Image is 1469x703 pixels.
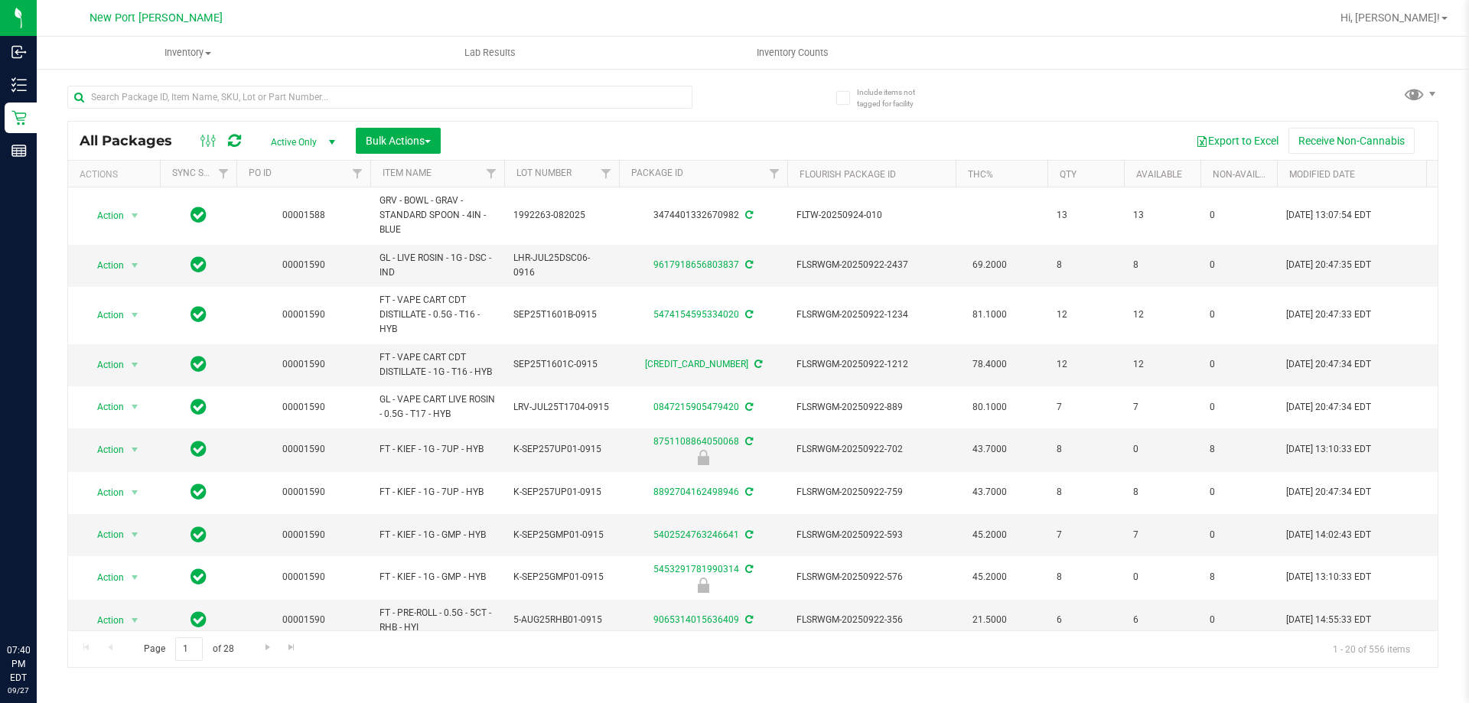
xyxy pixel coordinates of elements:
[796,258,946,272] span: FLSRWGM-20250922-2437
[796,613,946,627] span: FLSRWGM-20250922-356
[125,610,145,631] span: select
[131,637,246,661] span: Page of 28
[191,481,207,503] span: In Sync
[1286,208,1371,223] span: [DATE] 13:07:54 EDT
[1060,169,1077,180] a: Qty
[762,161,787,187] a: Filter
[379,194,495,238] span: GRV - BOWL - GRAV - STANDARD SPOON - 4IN - BLUE
[653,487,739,497] a: 8892704162498946
[1286,400,1371,415] span: [DATE] 20:47:34 EDT
[15,581,61,627] iframe: Resource center
[653,614,739,625] a: 9065314015636409
[736,46,849,60] span: Inventory Counts
[743,402,753,412] span: Sync from Compliance System
[281,637,303,658] a: Go to the last page
[513,528,610,542] span: K-SEP25GMP01-0915
[965,304,1015,326] span: 81.1000
[1133,400,1191,415] span: 7
[80,132,187,149] span: All Packages
[11,110,27,125] inline-svg: Retail
[965,396,1015,418] span: 80.1000
[1286,308,1371,322] span: [DATE] 20:47:33 EDT
[125,354,145,376] span: select
[653,564,739,574] a: 5453291781990314
[796,208,946,223] span: FLTW-20250924-010
[339,37,641,69] a: Lab Results
[83,567,125,588] span: Action
[743,487,753,497] span: Sync from Compliance System
[743,614,753,625] span: Sync from Compliance System
[11,44,27,60] inline-svg: Inbound
[282,259,325,270] a: 00001590
[345,161,370,187] a: Filter
[175,637,203,661] input: 1
[653,259,739,270] a: 9617918656803837
[1286,357,1371,372] span: [DATE] 20:47:34 EDT
[516,168,572,178] a: Lot Number
[191,353,207,375] span: In Sync
[653,309,739,320] a: 5474154595334020
[282,571,325,582] a: 00001590
[968,169,993,180] a: THC%
[383,168,432,178] a: Item Name
[1210,528,1268,542] span: 0
[1057,357,1115,372] span: 12
[743,564,753,574] span: Sync from Compliance System
[282,444,325,454] a: 00001590
[191,609,207,630] span: In Sync
[513,251,610,280] span: LHR-JUL25DSC06-0916
[191,566,207,587] span: In Sync
[1340,11,1440,24] span: Hi, [PERSON_NAME]!
[1210,442,1268,457] span: 8
[743,309,753,320] span: Sync from Compliance System
[1213,169,1281,180] a: Non-Available
[1286,442,1371,457] span: [DATE] 13:10:33 EDT
[282,529,325,540] a: 00001590
[513,357,610,372] span: SEP25T1601C-0915
[172,168,231,178] a: Sync Status
[45,578,64,597] iframe: Resource center unread badge
[1289,169,1355,180] a: Modified Date
[796,400,946,415] span: FLSRWGM-20250922-889
[125,524,145,545] span: select
[83,205,125,226] span: Action
[617,578,790,593] div: Newly Received
[1210,357,1268,372] span: 0
[513,400,610,415] span: LRV-JUL25T1704-0915
[282,359,325,369] a: 00001590
[191,254,207,275] span: In Sync
[7,643,30,685] p: 07:40 PM EDT
[1286,528,1371,542] span: [DATE] 14:02:43 EDT
[965,609,1015,631] span: 21.5000
[743,210,753,220] span: Sync from Compliance System
[379,392,495,421] span: GL - VAPE CART LIVE ROSIN - 0.5G - T17 - HYB
[83,396,125,418] span: Action
[965,254,1015,276] span: 69.2000
[125,205,145,226] span: select
[1210,400,1268,415] span: 0
[67,86,692,109] input: Search Package ID, Item Name, SKU, Lot or Part Number...
[379,570,495,584] span: FT - KIEF - 1G - GMP - HYB
[1057,442,1115,457] span: 8
[1210,208,1268,223] span: 0
[282,614,325,625] a: 00001590
[83,304,125,326] span: Action
[379,485,495,500] span: FT - KIEF - 1G - 7UP - HYB
[366,135,431,147] span: Bulk Actions
[1286,570,1371,584] span: [DATE] 13:10:33 EDT
[1186,128,1288,154] button: Export to Excel
[83,439,125,461] span: Action
[83,610,125,631] span: Action
[125,482,145,503] span: select
[356,128,441,154] button: Bulk Actions
[125,255,145,276] span: select
[80,169,154,180] div: Actions
[1057,208,1115,223] span: 13
[513,570,610,584] span: K-SEP25GMP01-0915
[1057,528,1115,542] span: 7
[211,161,236,187] a: Filter
[800,169,896,180] a: Flourish Package ID
[965,438,1015,461] span: 43.7000
[513,208,610,223] span: 1992263-082025
[743,436,753,447] span: Sync from Compliance System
